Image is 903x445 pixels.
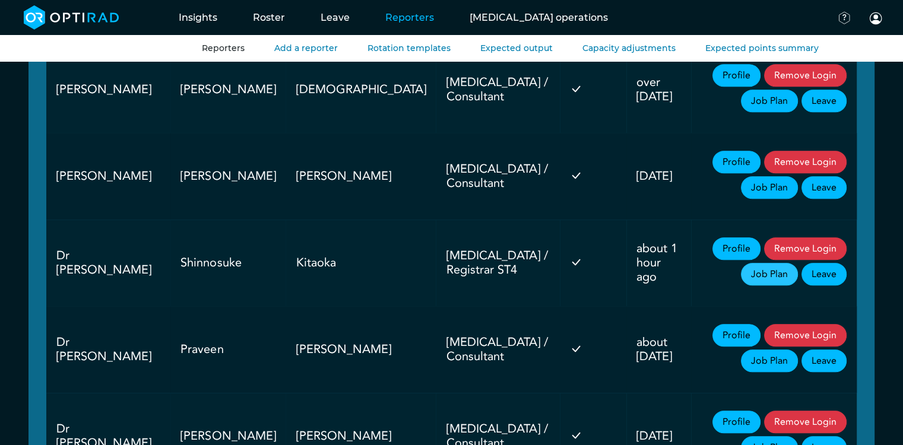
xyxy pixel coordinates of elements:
td: [DEMOGRAPHIC_DATA] [286,46,436,133]
a: Profile [712,237,761,260]
a: Profile [712,64,761,87]
button: Remove Login [764,237,847,260]
button: Remove Login [764,64,847,87]
img: brand-opti-rad-logos-blue-and-white-d2f68631ba2948856bd03f2d395fb146ddc8fb01b4b6e9315ea85fa773367... [24,5,119,30]
a: Job Plan [741,176,798,199]
a: Capacity adjustments [582,43,676,53]
td: [PERSON_NAME] [170,133,286,220]
a: Leave [801,90,847,112]
a: Rotation templates [367,43,451,53]
td: over [DATE] [626,46,691,133]
td: [MEDICAL_DATA] / Consultant [436,46,559,133]
a: Job Plan [741,90,798,112]
a: Profile [712,324,761,347]
td: Dr [PERSON_NAME] [46,220,170,306]
a: Profile [712,151,761,173]
td: [PERSON_NAME] [46,133,170,220]
a: Profile [712,411,761,433]
td: [MEDICAL_DATA] / Registrar ST4 [436,220,559,306]
a: Reporters [202,43,245,53]
td: [MEDICAL_DATA] / Consultant [436,133,559,220]
button: Remove Login [764,411,847,433]
button: Remove Login [764,151,847,173]
td: Kitaoka [286,220,436,306]
td: [PERSON_NAME] [286,133,436,220]
td: Shinnosuke [170,220,286,306]
a: Leave [801,263,847,285]
td: [PERSON_NAME] [170,46,286,133]
a: Expected output [480,43,553,53]
a: Leave [801,349,847,372]
td: about [DATE] [626,306,691,393]
a: Expected points summary [705,43,819,53]
button: Remove Login [764,324,847,347]
td: [PERSON_NAME] [46,46,170,133]
td: [DATE] [626,133,691,220]
td: [MEDICAL_DATA] / Consultant [436,306,559,393]
a: Leave [801,176,847,199]
td: [PERSON_NAME] [286,306,436,393]
a: Job Plan [741,263,798,285]
td: about 1 hour ago [626,220,691,306]
a: Job Plan [741,349,798,372]
td: Praveen [170,306,286,393]
a: Add a reporter [274,43,338,53]
td: Dr [PERSON_NAME] [46,306,170,393]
